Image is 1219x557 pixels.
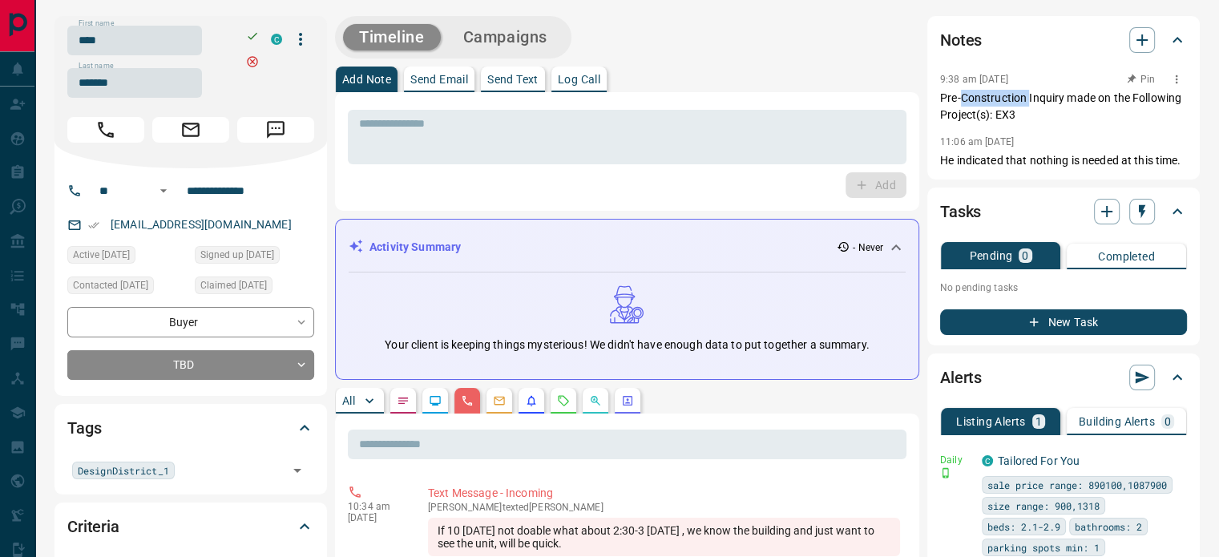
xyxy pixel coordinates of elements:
[88,220,99,231] svg: Email Verified
[152,117,229,143] span: Email
[1098,251,1155,262] p: Completed
[271,34,282,45] div: condos.ca
[940,192,1187,231] div: Tasks
[397,394,410,407] svg: Notes
[428,485,900,502] p: Text Message - Incoming
[195,246,314,268] div: Thu Mar 11 2021
[493,394,506,407] svg: Emails
[429,394,442,407] svg: Lead Browsing Activity
[348,512,404,523] p: [DATE]
[67,514,119,539] h2: Criteria
[79,18,114,29] label: First name
[67,507,314,546] div: Criteria
[589,394,602,407] svg: Opportunities
[200,247,274,263] span: Signed up [DATE]
[154,181,173,200] button: Open
[348,501,404,512] p: 10:34 am
[237,117,314,143] span: Message
[67,350,314,380] div: TBD
[447,24,563,50] button: Campaigns
[67,307,314,337] div: Buyer
[853,240,883,255] p: - Never
[73,277,148,293] span: Contacted [DATE]
[369,239,461,256] p: Activity Summary
[940,358,1187,397] div: Alerts
[67,276,187,299] div: Tue Mar 29 2022
[111,218,292,231] a: [EMAIL_ADDRESS][DOMAIN_NAME]
[428,502,900,513] p: [PERSON_NAME] texted [PERSON_NAME]
[940,21,1187,59] div: Notes
[1022,250,1028,261] p: 0
[1075,519,1142,535] span: bathrooms: 2
[940,152,1187,169] p: He indicated that nothing is needed at this time.
[1079,416,1155,427] p: Building Alerts
[940,199,981,224] h2: Tasks
[998,454,1080,467] a: Tailored For You
[343,24,441,50] button: Timeline
[79,61,114,71] label: Last name
[342,395,355,406] p: All
[1035,416,1042,427] p: 1
[940,27,982,53] h2: Notes
[286,459,309,482] button: Open
[67,409,314,447] div: Tags
[940,90,1187,123] p: Pre-Construction Inquiry made on the Following Project(s): EX3
[349,232,906,262] div: Activity Summary- Never
[342,74,391,85] p: Add Note
[940,74,1008,85] p: 9:38 am [DATE]
[940,467,951,478] svg: Push Notification Only
[1165,416,1171,427] p: 0
[67,415,101,441] h2: Tags
[982,455,993,466] div: condos.ca
[67,246,187,268] div: Fri Dec 31 2021
[67,117,144,143] span: Call
[987,519,1060,535] span: beds: 2.1-2.9
[487,74,539,85] p: Send Text
[428,518,900,556] div: If 10 [DATE] not doable what about 2:30-3 [DATE] , we know the building and just want to see the ...
[385,337,869,353] p: Your client is keeping things mysterious! We didn't have enough data to put together a summary.
[558,74,600,85] p: Log Call
[621,394,634,407] svg: Agent Actions
[73,247,130,263] span: Active [DATE]
[410,74,468,85] p: Send Email
[940,309,1187,335] button: New Task
[987,498,1100,514] span: size range: 900,1318
[956,416,1026,427] p: Listing Alerts
[200,277,267,293] span: Claimed [DATE]
[1118,72,1165,87] button: Pin
[987,539,1100,555] span: parking spots min: 1
[969,250,1012,261] p: Pending
[940,365,982,390] h2: Alerts
[78,462,169,478] span: DesignDistrict_1
[940,453,972,467] p: Daily
[987,477,1167,493] span: sale price range: 890100,1087900
[195,276,314,299] div: Fri Mar 12 2021
[557,394,570,407] svg: Requests
[461,394,474,407] svg: Calls
[940,276,1187,300] p: No pending tasks
[940,136,1014,147] p: 11:06 am [DATE]
[525,394,538,407] svg: Listing Alerts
